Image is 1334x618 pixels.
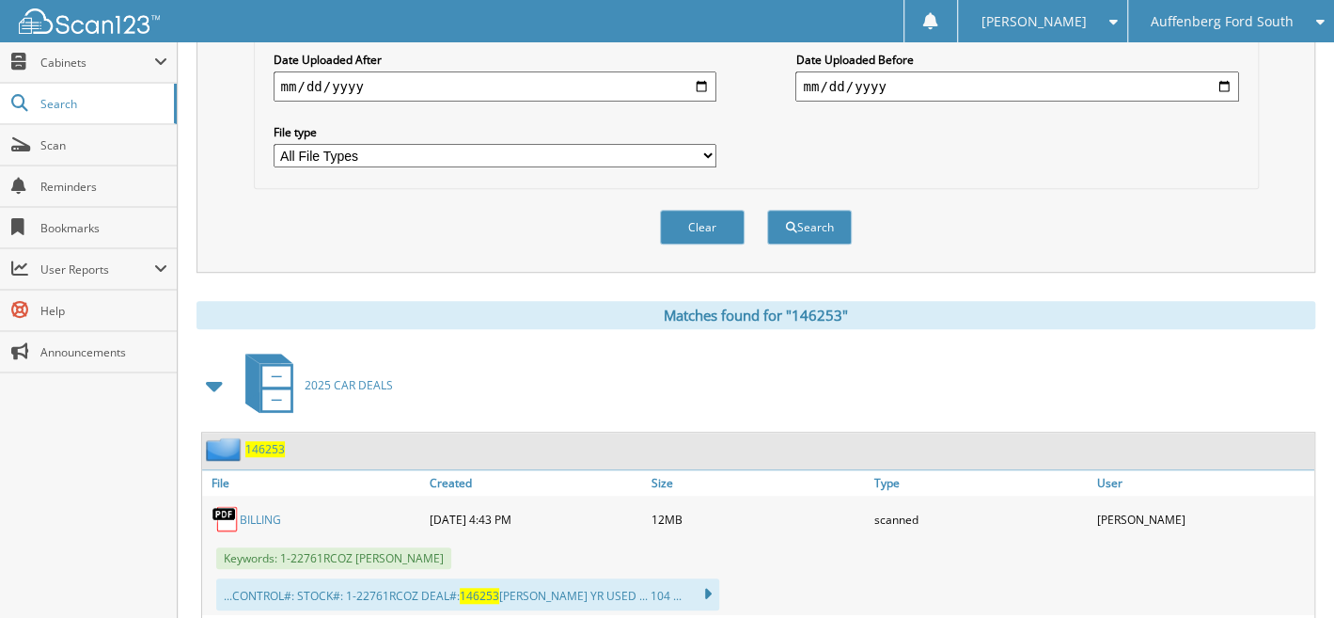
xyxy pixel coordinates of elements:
[40,179,167,195] span: Reminders
[274,71,716,102] input: start
[40,96,165,112] span: Search
[212,505,240,533] img: PDF.png
[425,500,648,538] div: [DATE] 4:43 PM
[425,470,648,496] a: Created
[1151,16,1294,27] span: Auffenberg Ford South
[870,470,1092,496] a: Type
[981,16,1086,27] span: [PERSON_NAME]
[196,301,1315,329] div: Matches found for "146253"
[647,500,870,538] div: 12MB
[206,437,245,461] img: folder2.png
[647,470,870,496] a: Size
[660,210,745,245] button: Clear
[216,547,451,569] span: Keywords: 1-22761RCOZ [PERSON_NAME]
[19,8,160,34] img: scan123-logo-white.svg
[1091,500,1314,538] div: [PERSON_NAME]
[795,52,1238,68] label: Date Uploaded Before
[40,55,154,71] span: Cabinets
[767,210,852,245] button: Search
[234,348,393,422] a: 2025 CAR DEALS
[40,303,167,319] span: Help
[245,441,285,457] a: 146253
[305,377,393,393] span: 2025 CAR DEALS
[40,220,167,236] span: Bookmarks
[40,344,167,360] span: Announcements
[274,124,716,140] label: File type
[216,578,719,610] div: ...CONTROL#: STOCK#: 1-22761RCOZ DEAL#: [PERSON_NAME] YR USED ... 104 ...
[1240,528,1334,618] iframe: Chat Widget
[274,52,716,68] label: Date Uploaded After
[870,500,1092,538] div: scanned
[40,137,167,153] span: Scan
[40,261,154,277] span: User Reports
[202,470,425,496] a: File
[795,71,1238,102] input: end
[460,588,499,604] span: 146253
[1091,470,1314,496] a: User
[240,512,281,528] a: BILLING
